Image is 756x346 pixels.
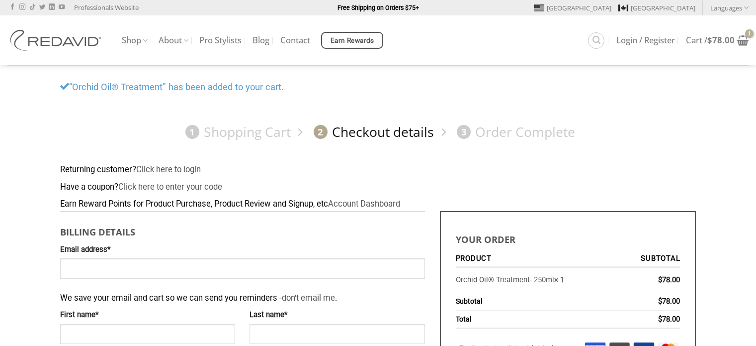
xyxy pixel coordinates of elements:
[39,4,45,11] a: Follow on Twitter
[658,275,680,284] bdi: 78.00
[456,311,618,329] th: Total
[658,297,662,306] span: $
[9,4,15,11] a: Follow on Facebook
[554,275,564,284] strong: × 1
[118,182,222,192] a: Enter your coupon code
[60,244,425,256] label: Email address
[60,181,696,194] div: Have a coupon?
[60,198,696,211] div: Earn Reward Points for Product Purchase, Product Review and Signup, etc
[328,199,400,209] a: Account Dashboard
[456,275,530,284] a: Orchid Oil® Treatment
[185,125,199,139] span: 1
[707,34,735,46] bdi: 78.00
[282,293,335,303] a: don't email me
[60,163,696,177] div: Returning customer?
[59,4,65,11] a: Follow on YouTube
[331,35,374,46] span: Earn Rewards
[658,275,662,284] span: $
[588,32,604,49] a: Search
[658,315,662,324] span: $
[159,31,188,50] a: About
[19,4,25,11] a: Follow on Instagram
[60,309,235,321] label: First name
[49,4,55,11] a: Follow on LinkedIn
[456,268,618,293] td: - 250ml
[686,36,735,44] span: Cart /
[686,29,749,51] a: Cart /$78.00
[181,123,291,141] a: 1Shopping Cart
[136,165,201,174] a: Click here to login
[309,123,434,141] a: 2Checkout details
[280,31,310,49] a: Contact
[53,80,704,94] div: “Orchid Oil® Treatment” has been added to your cart.
[122,31,148,50] a: Shop
[252,31,269,49] a: Blog
[658,297,680,306] bdi: 78.00
[658,315,680,324] bdi: 78.00
[321,32,383,49] a: Earn Rewards
[337,4,419,11] strong: Free Shipping on Orders $75+
[456,251,618,268] th: Product
[616,36,675,44] span: Login / Register
[60,287,337,305] span: We save your email and cart so we can send you reminders - .
[616,31,675,49] a: Login / Register
[199,31,242,49] a: Pro Stylists
[29,4,35,11] a: Follow on TikTok
[250,309,424,321] label: Last name
[314,125,328,139] span: 2
[707,34,712,46] span: $
[618,0,695,15] a: [GEOGRAPHIC_DATA]
[534,0,611,15] a: [GEOGRAPHIC_DATA]
[710,0,749,15] a: Languages
[456,227,680,246] h3: Your order
[456,293,618,311] th: Subtotal
[7,30,107,51] img: REDAVID Salon Products | United States
[618,251,680,268] th: Subtotal
[60,220,425,239] h3: Billing details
